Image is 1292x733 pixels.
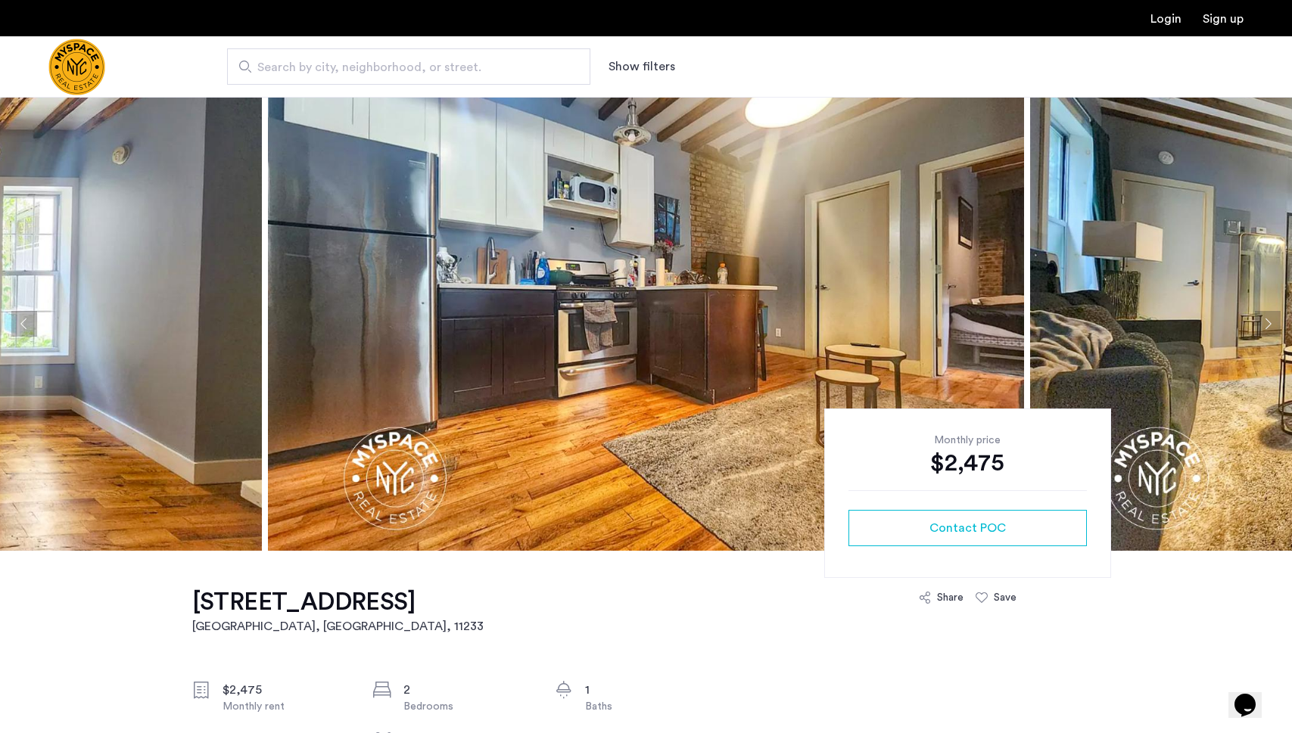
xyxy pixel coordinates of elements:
button: Show or hide filters [609,57,675,76]
img: apartment [268,97,1024,551]
div: Share [937,590,964,605]
div: Save [994,590,1016,605]
div: $2,475 [223,681,350,699]
h2: [GEOGRAPHIC_DATA], [GEOGRAPHIC_DATA] , 11233 [192,617,484,635]
a: Registration [1203,13,1244,25]
a: Login [1150,13,1181,25]
a: [STREET_ADDRESS][GEOGRAPHIC_DATA], [GEOGRAPHIC_DATA], 11233 [192,587,484,635]
span: Search by city, neighborhood, or street. [257,58,548,76]
iframe: chat widget [1228,672,1277,718]
div: Bedrooms [403,699,531,714]
img: logo [48,39,105,95]
div: Baths [585,699,712,714]
input: Apartment Search [227,48,590,85]
button: button [848,510,1087,546]
button: Next apartment [1255,311,1281,337]
a: Cazamio Logo [48,39,105,95]
button: Previous apartment [11,311,37,337]
div: 2 [403,681,531,699]
div: 1 [585,681,712,699]
span: Contact POC [929,519,1006,537]
div: $2,475 [848,448,1087,478]
div: Monthly rent [223,699,350,714]
div: Monthly price [848,433,1087,448]
h1: [STREET_ADDRESS] [192,587,484,617]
